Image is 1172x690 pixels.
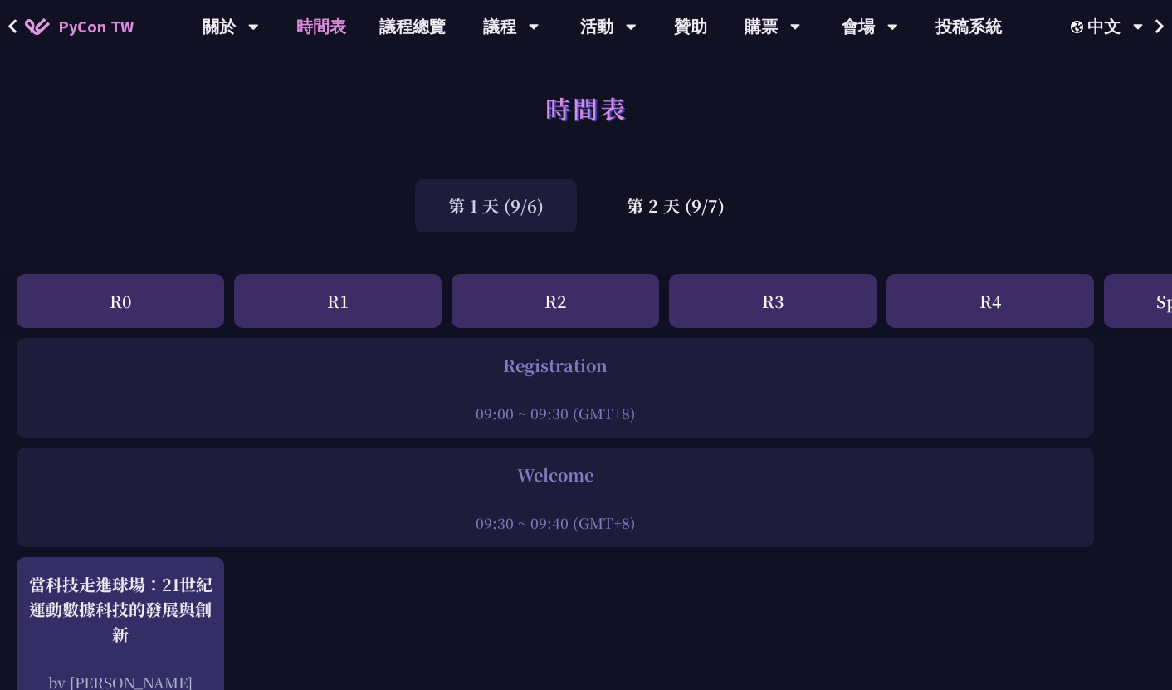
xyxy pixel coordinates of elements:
[234,274,442,328] div: R1
[593,179,758,232] div: 第 2 天 (9/7)
[1071,21,1087,33] img: Locale Icon
[669,274,877,328] div: R3
[8,6,150,47] a: PyCon TW
[452,274,659,328] div: R2
[25,462,1086,487] div: Welcome
[58,14,134,39] span: PyCon TW
[25,572,216,647] div: 當科技走進球場：21世紀運動數據科技的發展與創新
[17,274,224,328] div: R0
[545,83,628,133] h1: 時間表
[25,512,1086,533] div: 09:30 ~ 09:40 (GMT+8)
[25,18,50,35] img: Home icon of PyCon TW 2025
[25,353,1086,378] div: Registration
[886,274,1094,328] div: R4
[415,179,577,232] div: 第 1 天 (9/6)
[25,403,1086,423] div: 09:00 ~ 09:30 (GMT+8)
